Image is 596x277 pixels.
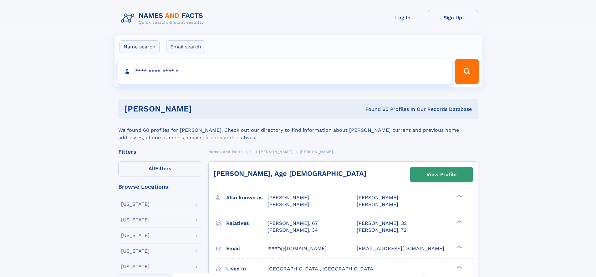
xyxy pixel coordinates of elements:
a: [PERSON_NAME], 72 [357,227,406,234]
div: Browse Locations [118,184,202,190]
span: [PERSON_NAME] [259,150,293,154]
div: [US_STATE] [121,202,150,207]
div: ❯ [455,194,462,198]
h3: Lived in [226,264,267,274]
div: ❯ [455,220,462,224]
a: L [250,148,252,156]
span: [GEOGRAPHIC_DATA], [GEOGRAPHIC_DATA] [267,266,375,272]
label: Name search [120,40,160,53]
h3: Email [226,243,267,254]
h1: [PERSON_NAME] [125,105,279,113]
span: [PERSON_NAME] [267,195,309,200]
span: [PERSON_NAME] [357,201,398,207]
div: ❯ [455,245,462,249]
a: [PERSON_NAME], Age [DEMOGRAPHIC_DATA] [214,170,366,177]
span: [PERSON_NAME] [300,150,333,154]
div: We found 60 profiles for [PERSON_NAME]. Check out our directory to find information about [PERSON... [118,119,478,141]
button: Search Button [455,59,478,84]
a: Sign Up [428,10,478,25]
a: View Profile [410,167,472,182]
span: All [149,166,155,171]
div: Filters [118,149,202,155]
span: L [250,150,252,154]
a: Names and Facts [208,148,243,156]
div: ❯ [455,265,462,269]
a: [PERSON_NAME], 32 [357,220,407,227]
h3: Relatives [226,218,267,229]
div: [US_STATE] [121,217,150,222]
a: [PERSON_NAME], 34 [267,227,318,234]
label: Filters [118,161,202,176]
div: [US_STATE] [121,264,150,269]
span: [PERSON_NAME] [357,195,398,200]
div: Found 60 Profiles In Our Records Database [278,106,472,113]
a: [PERSON_NAME] [259,148,293,156]
a: [PERSON_NAME], 67 [267,220,318,227]
img: Logo Names and Facts [118,10,208,27]
span: [EMAIL_ADDRESS][DOMAIN_NAME] [357,245,444,251]
a: Log In [378,10,428,25]
div: [US_STATE] [121,233,150,238]
input: search input [118,59,453,84]
label: Email search [166,40,205,53]
div: [US_STATE] [121,249,150,254]
h3: Also known as [226,192,267,203]
div: View Profile [426,167,456,182]
span: [PERSON_NAME] [267,201,309,207]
